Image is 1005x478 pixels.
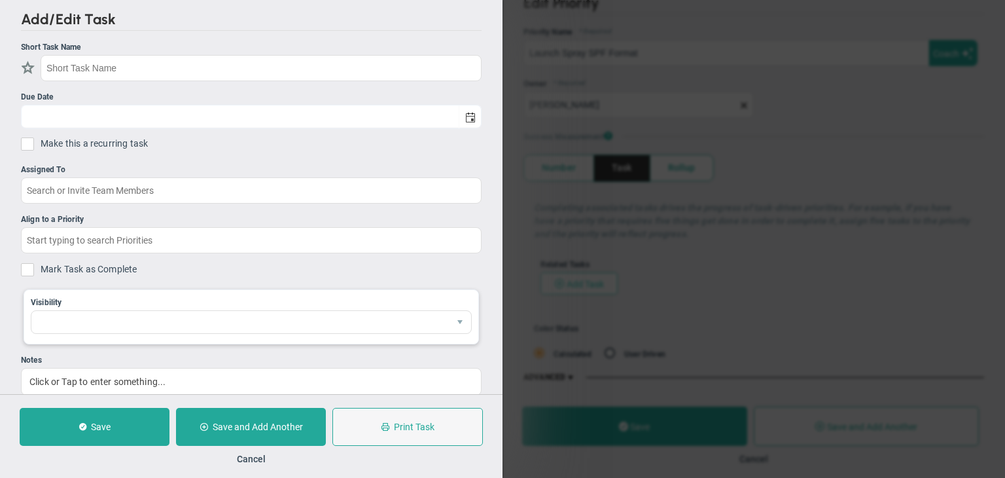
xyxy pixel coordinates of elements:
[237,454,266,464] button: Cancel
[213,422,303,432] span: Save and Add Another
[332,408,483,446] button: Print Task
[21,41,482,54] div: Short Task Name
[21,227,482,253] input: Start typing to search Priorities
[41,55,482,81] input: Short Task Name
[449,311,471,333] span: select
[20,408,169,446] button: Save
[21,91,482,103] div: Due Date
[21,213,482,226] div: Align to a Priority
[394,422,434,432] span: Print Task
[41,263,482,280] span: Mark Task as Complete
[21,368,482,395] div: Click or Tap to enter something...
[21,164,482,176] div: Assigned To
[459,105,481,128] span: select
[176,408,326,446] button: Save and Add Another
[21,10,482,31] h2: Add/Edit Task
[91,422,111,432] span: Save
[31,297,472,309] div: Visibility
[21,177,482,204] input: Search or Invite Team Members
[21,354,482,367] div: Notes
[41,138,148,154] span: Make this a recurring task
